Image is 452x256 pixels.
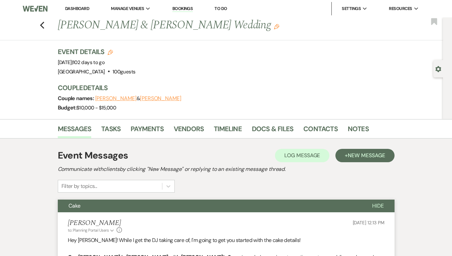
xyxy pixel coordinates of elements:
[348,123,369,138] a: Notes
[113,68,135,75] span: 100 guests
[73,59,105,66] span: 102 days to go
[68,236,385,245] p: Hey [PERSON_NAME]! While I get the DJ taking care of, I'm going to get you started with the cake ...
[342,5,361,12] span: Settings
[23,2,48,16] img: Weven Logo
[348,152,385,159] span: New Message
[58,68,105,75] span: [GEOGRAPHIC_DATA]
[58,104,77,111] span: Budget:
[274,23,279,29] button: Edit
[174,123,204,138] a: Vendors
[284,152,320,159] span: Log Message
[111,5,144,12] span: Manage Venues
[252,123,293,138] a: Docs & Files
[58,47,136,56] h3: Event Details
[68,202,81,209] span: Cake
[77,104,116,111] span: $10,000 - $15,000
[58,95,95,102] span: Couple names:
[58,59,105,66] span: [DATE]
[303,123,338,138] a: Contacts
[435,65,441,72] button: Open lead details
[335,149,394,162] button: +New Message
[68,219,122,227] h5: [PERSON_NAME]
[131,123,164,138] a: Payments
[72,59,105,66] span: |
[140,96,181,101] button: [PERSON_NAME]
[58,123,92,138] a: Messages
[353,220,385,226] span: [DATE] 12:13 PM
[58,17,357,33] h1: [PERSON_NAME] & [PERSON_NAME] Wedding
[95,96,137,101] button: [PERSON_NAME]
[214,123,242,138] a: Timeline
[361,200,395,212] button: Hide
[275,149,329,162] button: Log Message
[58,83,432,92] h3: Couple Details
[58,165,395,173] h2: Communicate with clients by clicking "New Message" or replying to an existing message thread.
[172,6,193,12] a: Bookings
[95,95,181,102] span: &
[65,6,89,11] a: Dashboard
[68,228,109,233] span: to: Planning Portal Users
[58,200,361,212] button: Cake
[101,123,121,138] a: Tasks
[214,6,227,11] a: To Do
[389,5,412,12] span: Resources
[372,202,384,209] span: Hide
[61,182,97,190] div: Filter by topics...
[68,227,115,233] button: to: Planning Portal Users
[58,149,128,163] h1: Event Messages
